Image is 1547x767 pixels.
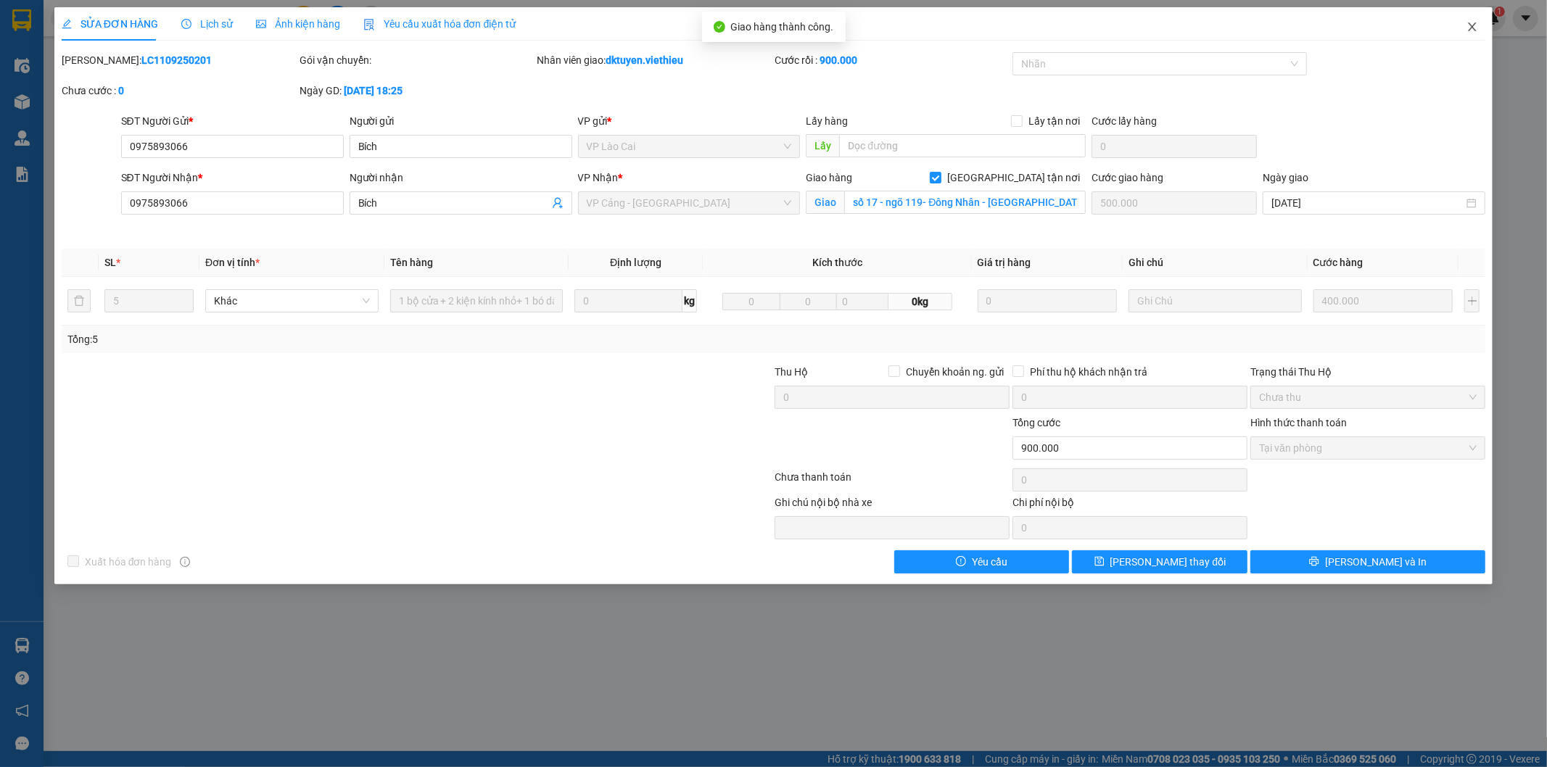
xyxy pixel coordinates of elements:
div: Chưa cước : [62,83,297,99]
span: Lấy [806,134,839,157]
div: Cước rồi : [775,52,1010,68]
input: C [836,293,888,310]
span: Giao hàng [806,172,852,183]
input: 0 [978,289,1117,312]
b: [DATE] 18:25 [344,85,403,96]
span: 0kg [888,293,952,310]
span: exclamation-circle [956,556,966,568]
input: Ngày giao [1271,195,1464,211]
span: SL [104,257,116,268]
button: printer[PERSON_NAME] và In [1250,550,1485,573]
span: printer [1309,556,1319,568]
span: Yêu cầu [972,554,1007,570]
label: Cước lấy hàng [1092,115,1157,127]
span: Định lượng [610,257,661,268]
div: Tổng: 5 [67,331,597,347]
div: Trạng thái Thu Hộ [1250,364,1485,380]
span: close [1466,21,1478,33]
label: Cước giao hàng [1092,172,1163,183]
div: [PERSON_NAME]: [62,52,297,68]
label: Ngày giao [1263,172,1308,183]
div: Chi phí nội bộ [1012,494,1247,516]
span: [GEOGRAPHIC_DATA] tận nơi [941,170,1086,186]
span: VP Nhận [578,172,619,183]
input: Dọc đường [839,134,1086,157]
div: Người gửi [350,113,572,129]
span: [PERSON_NAME] và In [1325,554,1427,570]
span: kg [682,289,697,312]
span: Yêu cầu xuất hóa đơn điện tử [363,18,516,30]
input: Ghi Chú [1129,289,1302,312]
span: Lịch sử [181,18,233,30]
b: LC1109250201 [141,54,212,66]
span: Tên hàng [390,257,433,268]
div: VP gửi [578,113,801,129]
span: Thu Hộ [775,366,808,378]
b: 900.000 [820,54,857,66]
span: check-circle [714,21,725,33]
input: Cước lấy hàng [1092,135,1257,158]
span: edit [62,19,72,29]
span: Xuất hóa đơn hàng [79,554,178,570]
span: Lấy tận nơi [1023,113,1086,129]
div: SĐT Người Nhận [121,170,344,186]
input: R [780,293,838,310]
span: [PERSON_NAME] thay đổi [1110,554,1226,570]
span: Phí thu hộ khách nhận trả [1024,364,1153,380]
span: Chưa thu [1259,386,1477,408]
button: delete [67,289,91,312]
span: info-circle [180,557,190,567]
div: SĐT Người Gửi [121,113,344,129]
th: Ghi chú [1123,249,1308,277]
label: Hình thức thanh toán [1250,417,1347,428]
button: Close [1452,7,1493,48]
div: Nhân viên giao: [537,52,772,68]
button: save[PERSON_NAME] thay đổi [1072,550,1247,573]
span: Tổng cước [1012,417,1060,428]
button: exclamation-circleYêu cầu [894,550,1070,573]
div: Ngày GD: [300,83,535,99]
span: Ảnh kiện hàng [256,18,340,30]
span: Giá trị hàng [978,257,1031,268]
div: Ghi chú nội bộ nhà xe [775,494,1010,516]
span: SỬA ĐƠN HÀNG [62,18,158,30]
span: Đơn vị tính [205,257,260,268]
b: dktuyen.viethieu [606,54,684,66]
img: icon [363,19,375,30]
input: VD: Bàn, Ghế [390,289,564,312]
span: VP Cảng - Hà Nội [587,192,792,214]
span: Lấy hàng [806,115,848,127]
div: Người nhận [350,170,572,186]
input: D [722,293,780,310]
span: Cước hàng [1313,257,1364,268]
span: save [1094,556,1105,568]
span: Giao [806,191,844,214]
span: user-add [552,197,564,209]
input: Giao tận nơi [844,191,1086,214]
span: picture [256,19,266,29]
div: Chưa thanh toán [774,469,1012,494]
b: 0 [118,85,124,96]
span: Chuyển khoản ng. gửi [900,364,1010,380]
span: VP Lào Cai [587,136,792,157]
button: plus [1464,289,1480,312]
input: 0 [1313,289,1453,312]
span: clock-circle [181,19,191,29]
div: Gói vận chuyển: [300,52,535,68]
span: Khác [214,290,370,312]
span: Kích thước [812,257,862,268]
input: Cước giao hàng [1092,191,1257,215]
span: Tại văn phòng [1259,437,1477,459]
